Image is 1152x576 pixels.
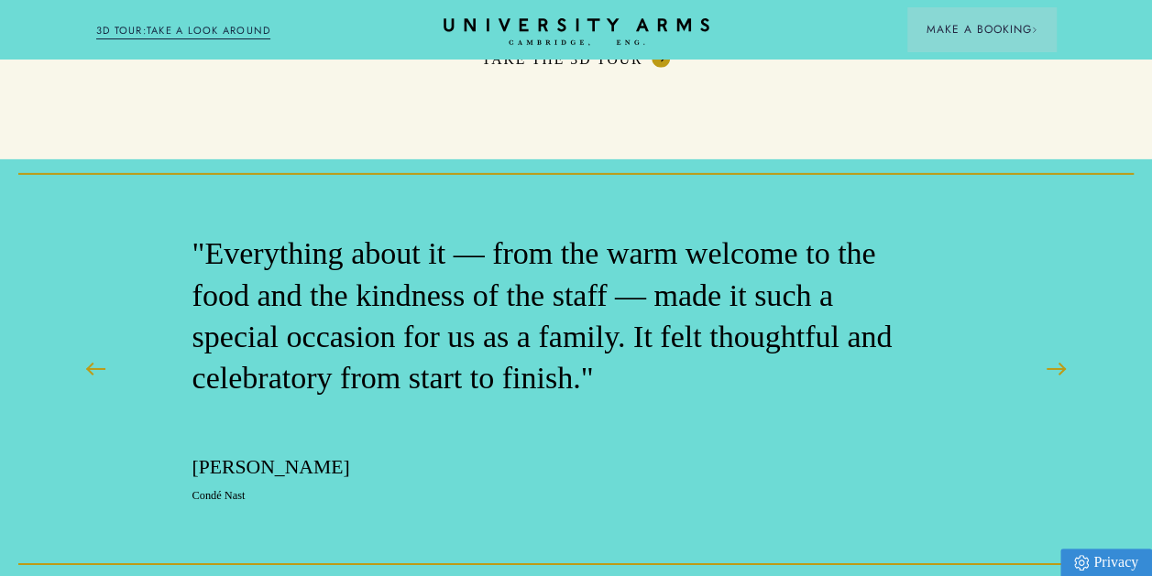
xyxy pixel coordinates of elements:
a: Privacy [1060,549,1152,576]
span: Make a Booking [926,21,1037,38]
button: Make a BookingArrow icon [907,7,1056,51]
img: Arrow icon [1031,27,1037,33]
a: Take the 3D Tour [482,49,671,68]
button: Next Slide [1033,346,1079,392]
p: Condé Nast [192,488,915,505]
p: "Everything about it — from the warm welcome to the food and the kindness of the staff — made it ... [192,233,915,398]
a: 3D TOUR:TAKE A LOOK AROUND [96,23,271,39]
p: [PERSON_NAME] [192,454,915,481]
img: Privacy [1074,555,1089,571]
a: Home [444,18,709,47]
button: Previous Slide [73,346,119,392]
